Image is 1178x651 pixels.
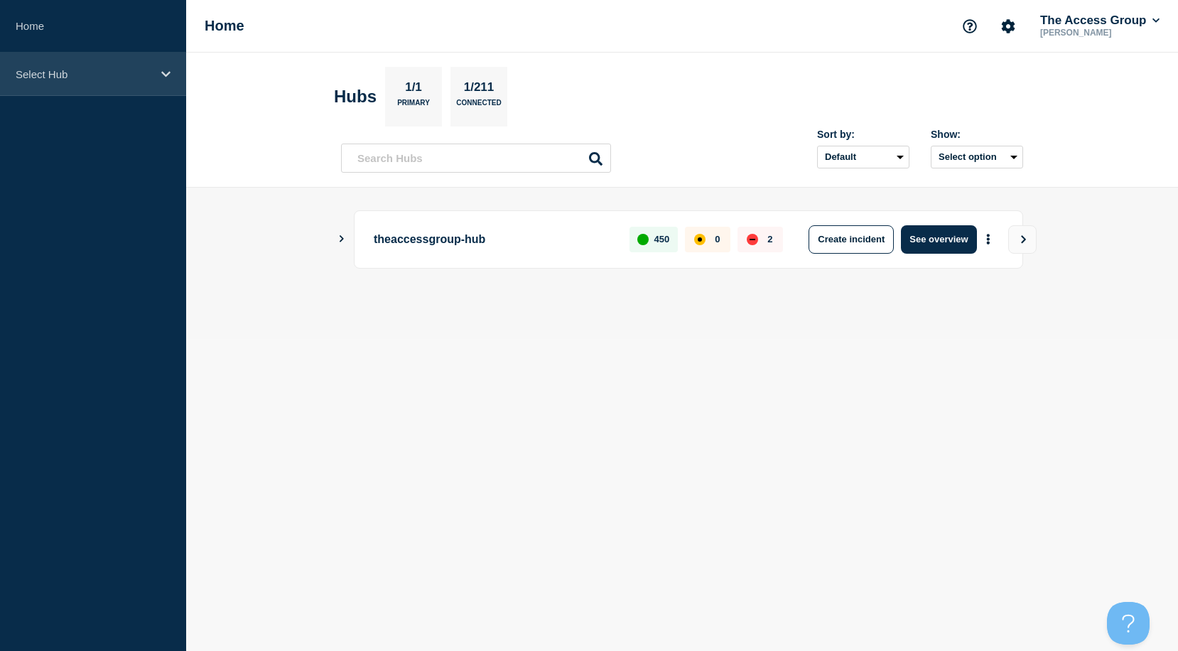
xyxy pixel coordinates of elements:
p: 2 [767,234,772,244]
p: Select Hub [16,68,152,80]
button: More actions [979,226,998,252]
div: affected [694,234,706,245]
button: Create incident [809,225,894,254]
button: Account settings [993,11,1023,41]
button: See overview [901,225,976,254]
div: up [637,234,649,245]
h2: Hubs [334,87,377,107]
p: Primary [397,99,430,114]
p: 1/211 [458,80,499,99]
button: Select option [931,146,1023,168]
button: View [1008,225,1037,254]
p: theaccessgroup-hub [374,225,613,254]
p: 1/1 [400,80,428,99]
div: Sort by: [817,129,909,140]
button: The Access Group [1037,14,1162,28]
p: [PERSON_NAME] [1037,28,1162,38]
button: Support [955,11,985,41]
p: Connected [456,99,501,114]
h1: Home [205,18,244,34]
iframe: Help Scout Beacon - Open [1107,602,1150,645]
div: Show: [931,129,1023,140]
input: Search Hubs [341,144,611,173]
button: Show Connected Hubs [338,234,345,244]
select: Sort by [817,146,909,168]
div: down [747,234,758,245]
p: 450 [654,234,670,244]
p: 0 [715,234,720,244]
